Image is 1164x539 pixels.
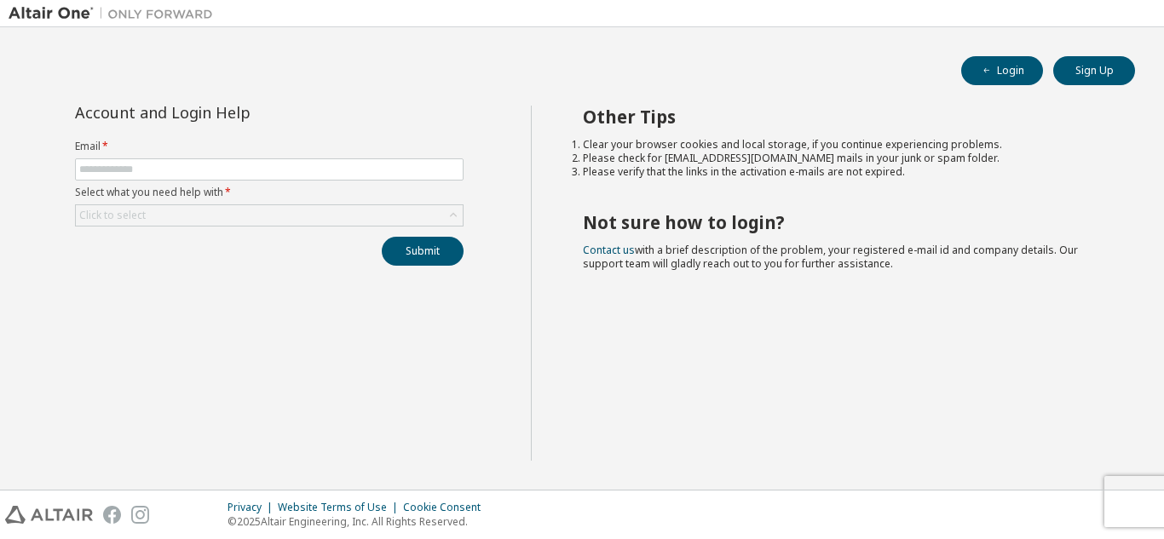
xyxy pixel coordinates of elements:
[103,506,121,524] img: facebook.svg
[583,211,1105,233] h2: Not sure how to login?
[9,5,222,22] img: Altair One
[1053,56,1135,85] button: Sign Up
[583,165,1105,179] li: Please verify that the links in the activation e-mails are not expired.
[131,506,149,524] img: instagram.svg
[228,501,278,514] div: Privacy
[75,186,464,199] label: Select what you need help with
[278,501,403,514] div: Website Terms of Use
[583,243,635,257] a: Contact us
[583,243,1078,271] span: with a brief description of the problem, your registered e-mail id and company details. Our suppo...
[75,106,386,119] div: Account and Login Help
[75,140,464,153] label: Email
[961,56,1043,85] button: Login
[79,209,146,222] div: Click to select
[583,152,1105,165] li: Please check for [EMAIL_ADDRESS][DOMAIN_NAME] mails in your junk or spam folder.
[5,506,93,524] img: altair_logo.svg
[403,501,491,514] div: Cookie Consent
[583,138,1105,152] li: Clear your browser cookies and local storage, if you continue experiencing problems.
[382,237,464,266] button: Submit
[228,514,491,529] p: © 2025 Altair Engineering, Inc. All Rights Reserved.
[583,106,1105,128] h2: Other Tips
[76,205,463,226] div: Click to select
